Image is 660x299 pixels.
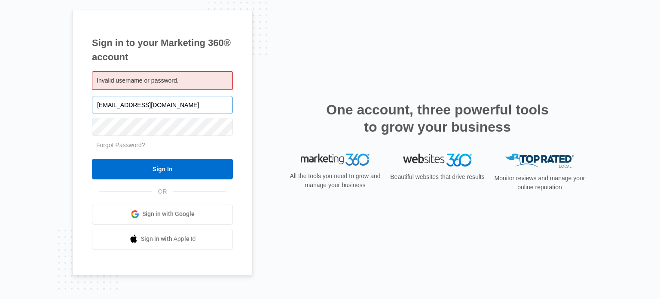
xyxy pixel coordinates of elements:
h1: Sign in to your Marketing 360® account [92,36,233,64]
p: Beautiful websites that drive results [389,173,486,182]
img: Marketing 360 [301,154,370,166]
a: Sign in with Google [92,204,233,225]
h2: One account, three powerful tools to grow your business [324,101,551,136]
a: Sign in with Apple Id [92,229,233,250]
span: Sign in with Apple Id [141,234,196,244]
p: Monitor reviews and manage your online reputation [492,174,588,192]
img: Websites 360 [403,154,472,166]
a: Forgot Password? [96,142,145,148]
input: Sign In [92,159,233,179]
img: Top Rated Local [505,154,574,168]
span: Sign in with Google [142,210,195,219]
p: All the tools you need to grow and manage your business [287,172,383,190]
span: OR [152,187,173,196]
span: Invalid username or password. [97,77,179,84]
input: Email [92,96,233,114]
